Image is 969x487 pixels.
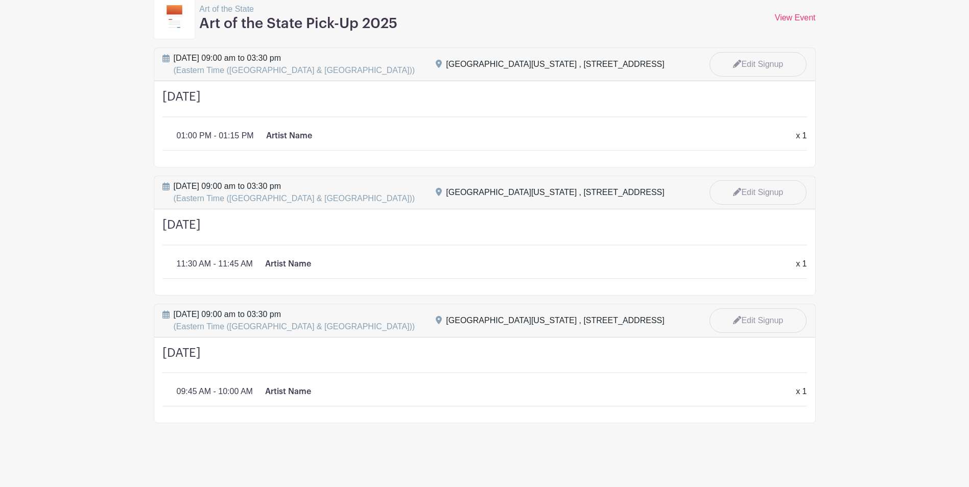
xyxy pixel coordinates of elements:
[446,186,664,199] div: [GEOGRAPHIC_DATA][US_STATE] , [STREET_ADDRESS]
[162,346,807,374] h4: [DATE]
[162,217,807,246] h4: [DATE]
[265,385,311,398] p: Artist Name
[199,15,397,33] h3: Art of the State Pick-Up 2025
[710,180,807,205] a: Edit Signup
[775,13,816,22] a: View Event
[177,258,253,270] p: 11:30 AM - 11:45 AM
[174,194,415,203] span: (Eastern Time ([GEOGRAPHIC_DATA] & [GEOGRAPHIC_DATA]))
[174,180,415,205] span: [DATE] 09:00 am to 03:30 pm
[174,308,415,333] span: [DATE] 09:00 am to 03:30 pm
[446,58,664,70] div: [GEOGRAPHIC_DATA][US_STATE] , [STREET_ADDRESS]
[266,130,312,142] p: Artist Name
[177,130,254,142] p: 01:00 PM - 01:15 PM
[174,66,415,75] span: (Eastern Time ([GEOGRAPHIC_DATA] & [GEOGRAPHIC_DATA]))
[446,314,664,327] div: [GEOGRAPHIC_DATA][US_STATE] , [STREET_ADDRESS]
[265,258,311,270] p: Artist Name
[199,3,397,15] p: Art of the State
[790,130,813,142] div: x 1
[162,89,807,117] h4: [DATE]
[167,5,183,31] img: template2-bb66c508b997863671badd7d7644ceb7c1892998e8ae07ab160002238adb71bb.svg
[710,308,807,333] a: Edit Signup
[174,322,415,331] span: (Eastern Time ([GEOGRAPHIC_DATA] & [GEOGRAPHIC_DATA]))
[790,385,813,398] div: x 1
[174,52,415,77] span: [DATE] 09:00 am to 03:30 pm
[177,385,253,398] p: 09:45 AM - 10:00 AM
[710,52,807,77] a: Edit Signup
[790,258,813,270] div: x 1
